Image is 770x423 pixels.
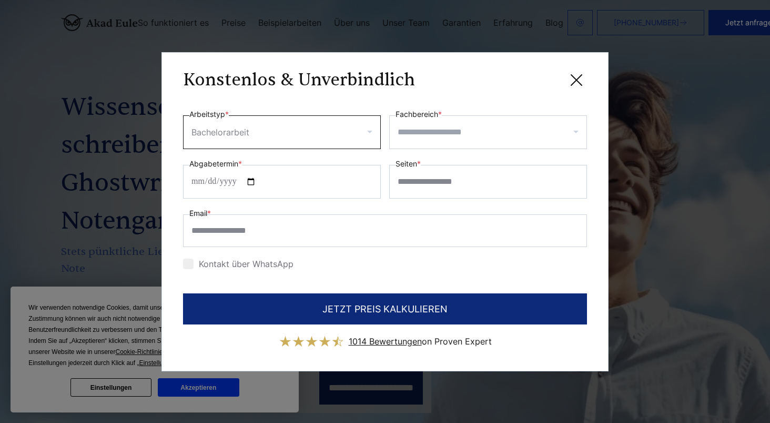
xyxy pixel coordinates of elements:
[396,158,421,170] label: Seiten
[191,124,249,141] div: Bachelorarbeit
[189,158,242,170] label: Abgabetermin
[189,108,229,121] label: Arbeitstyp
[349,333,492,350] div: on Proven Expert
[349,336,422,347] span: 1014 Bewertungen
[183,259,293,269] label: Kontakt über WhatsApp
[189,207,211,220] label: Email
[396,108,442,121] label: Fachbereich
[183,70,415,91] h3: Konstenlos & Unverbindlich
[183,293,587,324] button: JETZT PREIS KALKULIEREN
